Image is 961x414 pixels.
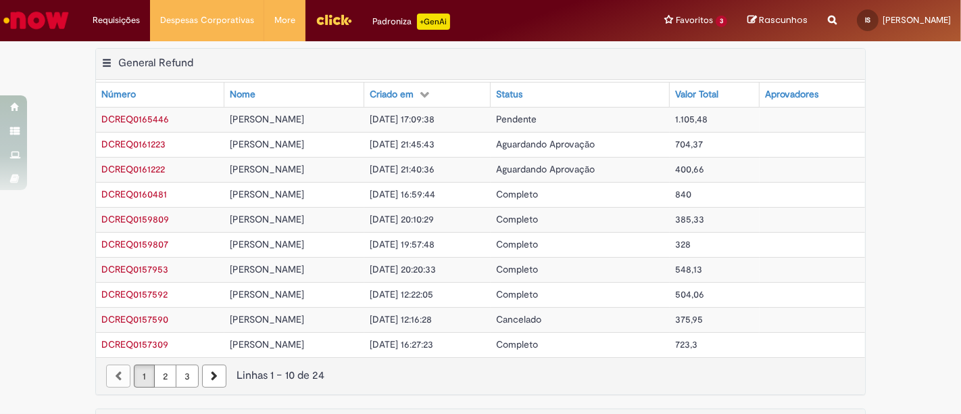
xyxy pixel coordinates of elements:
[230,138,304,150] span: [PERSON_NAME]
[883,14,951,26] span: [PERSON_NAME]
[160,14,254,27] span: Despesas Corporativas
[101,188,167,200] span: DCREQ0160481
[106,368,855,384] div: Linhas 1 − 10 de 24
[675,238,691,250] span: 328
[154,365,176,388] a: Página 2
[316,9,352,30] img: click_logo_yellow_360x200.png
[230,163,304,175] span: [PERSON_NAME]
[93,14,140,27] span: Requisições
[101,213,169,225] a: Abrir Registro: DCREQ0159809
[101,56,112,74] button: General Refund Menu de contexto
[496,113,537,125] span: Pendente
[370,188,435,200] span: [DATE] 16:59:44
[675,313,703,325] span: 375,95
[101,263,168,275] a: Abrir Registro: DCREQ0157953
[101,188,167,200] a: Abrir Registro: DCREQ0160481
[675,113,708,125] span: 1.105,48
[230,263,304,275] span: [PERSON_NAME]
[675,88,718,101] div: Valor Total
[230,113,304,125] span: [PERSON_NAME]
[370,163,435,175] span: [DATE] 21:40:36
[865,16,870,24] span: IS
[96,357,865,394] nav: paginação
[230,188,304,200] span: [PERSON_NAME]
[230,238,304,250] span: [PERSON_NAME]
[101,213,169,225] span: DCREQ0159809
[370,238,435,250] span: [DATE] 19:57:48
[274,14,295,27] span: More
[230,213,304,225] span: [PERSON_NAME]
[675,163,704,175] span: 400,66
[101,263,168,275] span: DCREQ0157953
[676,14,713,27] span: Favoritos
[370,263,436,275] span: [DATE] 20:20:33
[202,365,226,388] a: Próxima página
[496,338,538,350] span: Completo
[101,313,168,325] span: DCREQ0157590
[370,288,433,300] span: [DATE] 12:22:05
[101,88,136,101] div: Número
[370,213,434,225] span: [DATE] 20:10:29
[496,88,522,101] div: Status
[101,238,168,250] span: DCREQ0159807
[230,88,255,101] div: Nome
[101,238,168,250] a: Abrir Registro: DCREQ0159807
[101,338,168,350] a: Abrir Registro: DCREQ0157309
[176,365,199,388] a: Página 3
[101,113,169,125] a: Abrir Registro: DCREQ0165446
[765,88,818,101] div: Aprovadores
[496,288,538,300] span: Completo
[370,138,435,150] span: [DATE] 21:45:43
[496,213,538,225] span: Completo
[230,313,304,325] span: [PERSON_NAME]
[1,7,71,34] img: ServiceNow
[496,238,538,250] span: Completo
[230,288,304,300] span: [PERSON_NAME]
[370,88,414,101] div: Criado em
[134,365,155,388] a: Página 1
[101,138,166,150] a: Abrir Registro: DCREQ0161223
[496,313,541,325] span: Cancelado
[101,113,169,125] span: DCREQ0165446
[101,338,168,350] span: DCREQ0157309
[675,288,704,300] span: 504,06
[101,288,168,300] span: DCREQ0157592
[675,138,703,150] span: 704,37
[372,14,450,30] div: Padroniza
[101,313,168,325] a: Abrir Registro: DCREQ0157590
[101,163,165,175] a: Abrir Registro: DCREQ0161222
[675,338,697,350] span: 723,3
[675,188,691,200] span: 840
[496,138,595,150] span: Aguardando Aprovação
[101,163,165,175] span: DCREQ0161222
[675,263,702,275] span: 548,13
[716,16,727,27] span: 3
[496,263,538,275] span: Completo
[496,188,538,200] span: Completo
[759,14,808,26] span: Rascunhos
[675,213,704,225] span: 385,33
[101,138,166,150] span: DCREQ0161223
[417,14,450,30] p: +GenAi
[118,56,193,70] h2: General Refund
[101,288,168,300] a: Abrir Registro: DCREQ0157592
[496,163,595,175] span: Aguardando Aprovação
[230,338,304,350] span: [PERSON_NAME]
[370,313,432,325] span: [DATE] 12:16:28
[747,14,808,27] a: Rascunhos
[370,113,435,125] span: [DATE] 17:09:38
[370,338,433,350] span: [DATE] 16:27:23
